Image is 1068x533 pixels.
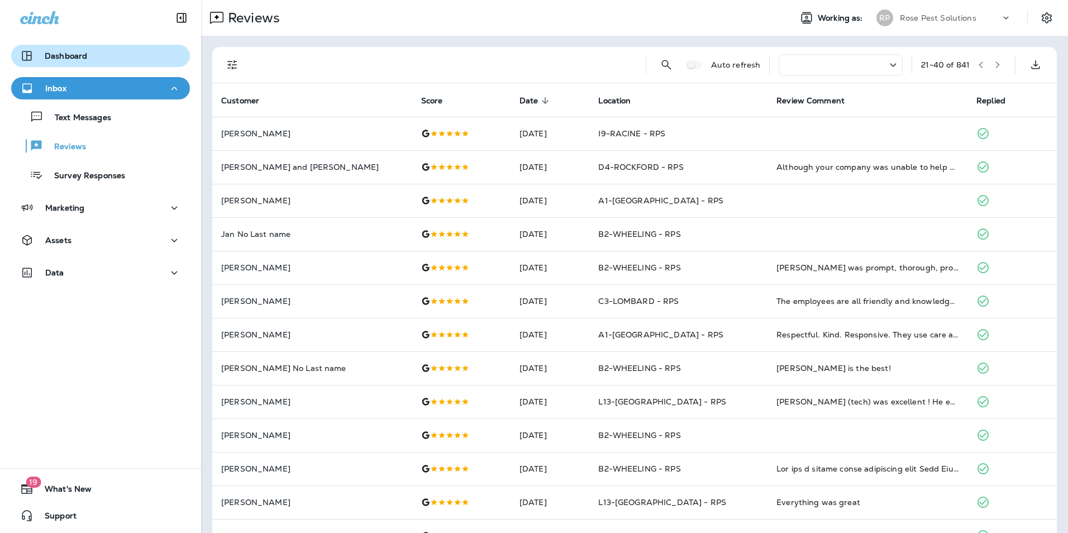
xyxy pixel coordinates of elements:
span: B2-WHEELING - RPS [598,263,680,273]
span: C3-LOMBARD - RPS [598,296,679,306]
p: [PERSON_NAME] [221,297,403,306]
span: I9-RACINE - RPS [598,129,665,139]
span: Customer [221,96,274,106]
td: [DATE] [511,284,590,318]
td: [DATE] [511,385,590,418]
span: Score [421,96,443,106]
td: [DATE] [511,486,590,519]
span: Score [421,96,457,106]
div: RP [876,9,893,26]
p: Inbox [45,84,66,93]
button: Assets [11,229,190,251]
span: B2-WHEELING - RPS [598,229,680,239]
span: D4-ROCKFORD - RPS [598,162,683,172]
p: Rose Pest Solutions [900,13,976,22]
span: What's New [34,484,92,498]
span: Location [598,96,645,106]
p: [PERSON_NAME] [221,263,403,272]
span: A1-[GEOGRAPHIC_DATA] - RPS [598,196,723,206]
div: Although your company was unable to help us with our situation my husband and I appreciated the f... [776,161,959,173]
p: [PERSON_NAME] [221,464,403,473]
div: Respectful. Kind. Responsive. They use care and attention to detail. I love this service! From th... [776,329,959,340]
p: Text Messages [44,113,111,123]
button: Reviews [11,134,190,158]
span: B2-WHEELING - RPS [598,464,680,474]
div: The employees are all friendly and knowledgable about the pest issue we are having. [776,296,959,307]
button: Filters [221,54,244,76]
span: Working as: [818,13,865,23]
button: 19What's New [11,478,190,500]
p: Marketing [45,203,84,212]
span: Replied [976,96,1005,106]
p: [PERSON_NAME] [221,498,403,507]
p: Jan No Last name [221,230,403,239]
p: Assets [45,236,71,245]
span: Date [519,96,538,106]
p: [PERSON_NAME] [221,431,403,440]
button: Search Reviews [655,54,678,76]
p: [PERSON_NAME] No Last name [221,364,403,373]
div: Everything was great [776,497,959,508]
span: Date [519,96,553,106]
td: [DATE] [511,150,590,184]
button: Support [11,505,190,527]
button: Text Messages [11,105,190,129]
td: [DATE] [511,452,590,486]
div: Ive had a really great experience with Rose Pest, prices are very reasonable. The biggest thing f... [776,463,959,474]
p: Dashboard [45,51,87,60]
p: [PERSON_NAME] [221,129,403,138]
div: Gary was prompt, thorough, professional, and got my report to me immediately. I’ve used Rose in t... [776,262,959,273]
button: Data [11,261,190,284]
button: Export as CSV [1024,54,1047,76]
button: Inbox [11,77,190,99]
span: Location [598,96,631,106]
p: Survey Responses [43,171,125,182]
span: 19 [26,477,41,488]
span: A1-[GEOGRAPHIC_DATA] - RPS [598,330,723,340]
td: [DATE] [511,184,590,217]
p: [PERSON_NAME] [221,397,403,406]
td: [DATE] [511,251,590,284]
span: L13-[GEOGRAPHIC_DATA] - RPS [598,497,726,507]
p: [PERSON_NAME] [221,330,403,339]
td: [DATE] [511,318,590,351]
button: Survey Responses [11,163,190,187]
button: Marketing [11,197,190,219]
button: Collapse Sidebar [166,7,197,29]
td: [DATE] [511,117,590,150]
p: Data [45,268,64,277]
div: Levi Houston (tech) was excellent ! He explained everything he was planning to do to stop the dra... [776,396,959,407]
td: [DATE] [511,418,590,452]
button: Settings [1037,8,1057,28]
span: Review Comment [776,96,859,106]
td: [DATE] [511,217,590,251]
span: L13-[GEOGRAPHIC_DATA] - RPS [598,397,726,407]
div: 21 - 40 of 841 [921,60,970,69]
span: B2-WHEELING - RPS [598,363,680,373]
p: [PERSON_NAME] [221,196,403,205]
p: [PERSON_NAME] and [PERSON_NAME] [221,163,403,172]
span: Replied [976,96,1020,106]
span: Support [34,511,77,525]
p: Reviews [223,9,280,26]
span: Review Comment [776,96,845,106]
p: Reviews [43,142,86,153]
span: Customer [221,96,259,106]
span: B2-WHEELING - RPS [598,430,680,440]
div: Marvin is the best! [776,363,959,374]
td: [DATE] [511,351,590,385]
button: Dashboard [11,45,190,67]
p: Auto refresh [711,60,761,69]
